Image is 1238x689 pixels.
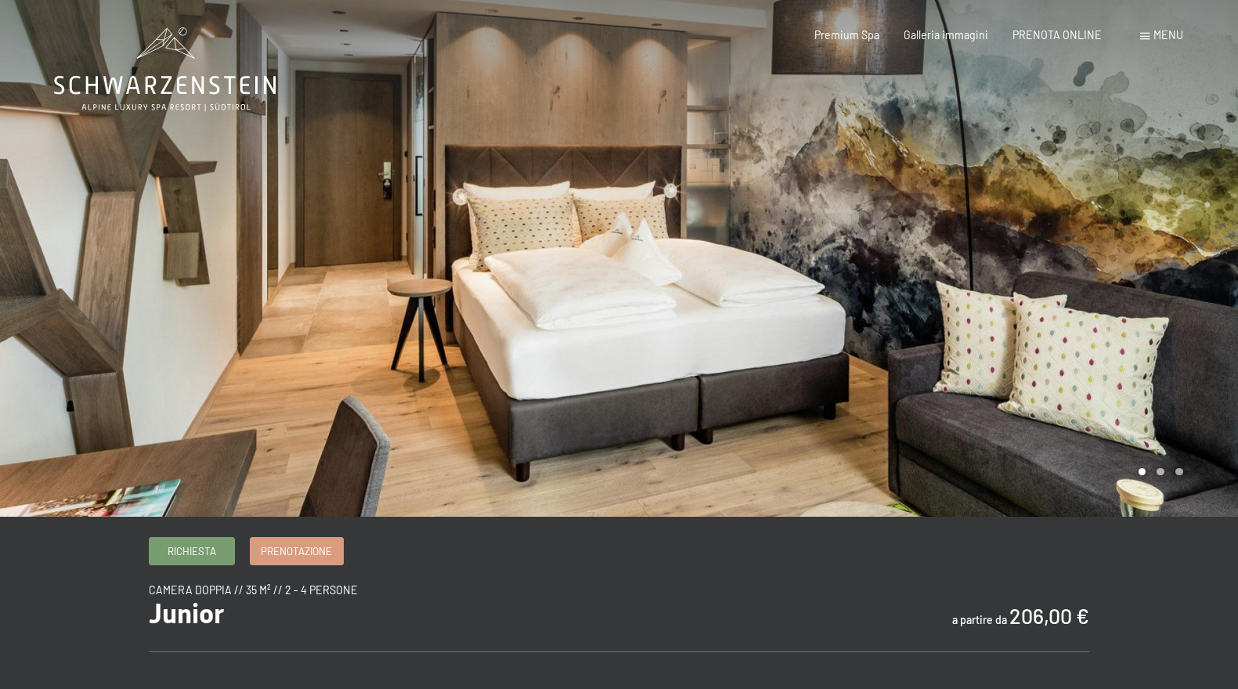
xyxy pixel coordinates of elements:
[1009,603,1089,628] b: 206,00 €
[168,544,216,558] span: Richiesta
[261,544,332,558] span: Prenotazione
[814,28,879,41] a: Premium Spa
[952,613,1007,626] span: a partire da
[1153,28,1183,41] span: Menu
[149,583,358,597] span: camera doppia // 35 m² // 2 - 4 persone
[149,597,224,629] span: Junior
[150,538,234,564] a: Richiesta
[904,28,988,41] a: Galleria immagini
[1012,28,1102,41] a: PRENOTA ONLINE
[251,538,342,564] a: Prenotazione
